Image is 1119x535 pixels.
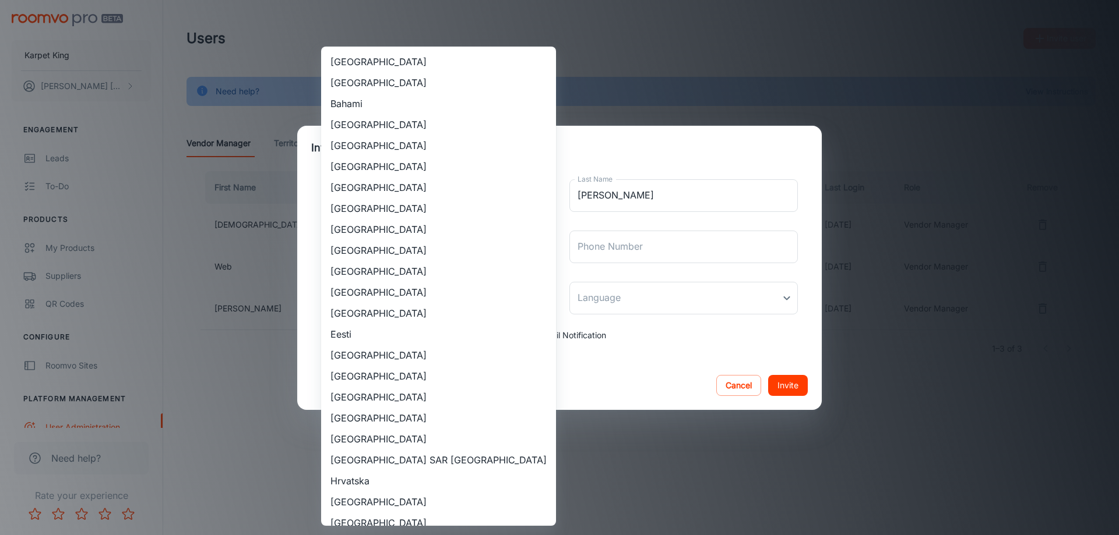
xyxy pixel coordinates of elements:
li: [GEOGRAPHIC_DATA] [321,366,556,387]
li: [GEOGRAPHIC_DATA] [321,491,556,512]
li: [GEOGRAPHIC_DATA] [321,345,556,366]
li: [GEOGRAPHIC_DATA] [321,240,556,261]
li: [GEOGRAPHIC_DATA] [321,428,556,449]
li: [GEOGRAPHIC_DATA] [321,219,556,240]
li: [GEOGRAPHIC_DATA] SAR [GEOGRAPHIC_DATA] [321,449,556,470]
li: [GEOGRAPHIC_DATA] [321,177,556,198]
li: [GEOGRAPHIC_DATA] [321,261,556,282]
li: [GEOGRAPHIC_DATA] [321,72,556,93]
li: [GEOGRAPHIC_DATA] [321,51,556,72]
li: Eesti [321,324,556,345]
li: [GEOGRAPHIC_DATA] [321,156,556,177]
li: [GEOGRAPHIC_DATA] [321,282,556,303]
li: [GEOGRAPHIC_DATA] [321,114,556,135]
li: [GEOGRAPHIC_DATA] [321,198,556,219]
li: [GEOGRAPHIC_DATA] [321,135,556,156]
li: [GEOGRAPHIC_DATA] [321,303,556,324]
li: Hrvatska [321,470,556,491]
li: [GEOGRAPHIC_DATA] [321,408,556,428]
li: [GEOGRAPHIC_DATA] [321,512,556,533]
li: [GEOGRAPHIC_DATA] [321,387,556,408]
li: Bahami [321,93,556,114]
